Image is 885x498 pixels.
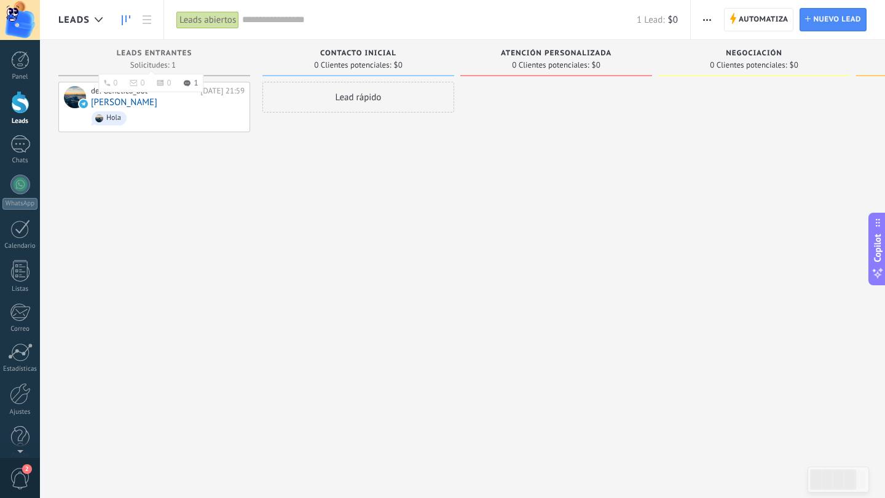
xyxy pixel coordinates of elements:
[269,49,448,60] div: Contacto inicial
[262,82,454,113] div: Lead rápido
[91,97,157,108] a: [PERSON_NAME]
[466,49,646,60] div: Atención personalizada
[320,49,396,58] span: Contacto inicial
[790,61,798,69] span: $0
[116,8,136,32] a: Leads
[140,79,144,87] span: 0
[79,100,88,108] img: telegram-sm.svg
[117,49,192,58] span: Leads Entrantes
[22,464,32,474] span: 2
[710,61,787,69] span: 0 Clientes potenciales:
[65,49,244,60] div: Leads Entrantes
[2,325,38,333] div: Correo
[2,157,38,165] div: Chats
[314,61,391,69] span: 0 Clientes potenciales:
[698,8,716,31] button: Más
[394,61,403,69] span: $0
[2,117,38,125] div: Leads
[668,14,678,26] span: $0
[637,14,664,26] span: 1 Lead:
[2,408,38,416] div: Ajustes
[664,49,844,60] div: Negociación
[592,61,600,69] span: $0
[800,8,867,31] a: Nuevo lead
[726,49,782,58] span: Negociación
[2,365,38,373] div: Estadísticas
[2,198,37,210] div: WhatsApp
[871,234,884,263] span: Copilot
[176,11,239,29] div: Leads abiertos
[739,9,789,31] span: Automatiza
[501,49,612,58] span: Atención personalizada
[512,61,589,69] span: 0 Clientes potenciales:
[130,61,176,69] span: Solicitudes: 1
[2,242,38,250] div: Calendario
[2,285,38,293] div: Listas
[813,9,861,31] span: Nuevo lead
[136,8,157,32] a: Lista
[2,73,38,81] div: Panel
[167,79,171,87] span: 0
[194,79,199,87] span: 1
[113,79,117,87] span: 0
[724,8,794,31] a: Automatiza
[91,86,196,96] div: de: Genetica_bot
[200,86,245,96] div: [DATE] 21:59
[106,114,121,122] div: Hola
[58,14,90,26] span: Leads
[64,86,86,108] div: Oscar L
